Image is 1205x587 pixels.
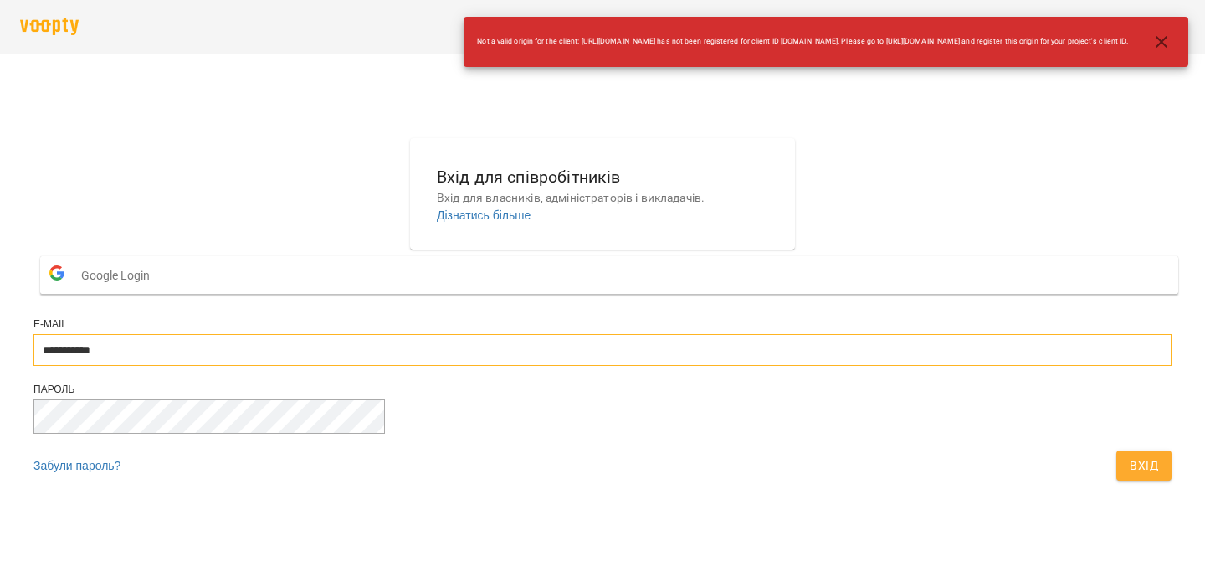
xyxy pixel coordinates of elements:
span: Вхід [1130,456,1158,476]
button: Вхід [1116,451,1172,481]
div: Пароль [33,383,1172,397]
div: E-mail [33,317,1172,332]
a: Дізнатись більше [437,209,531,222]
img: voopty.png [20,18,79,35]
button: Google Login [40,256,1178,294]
a: Забули пароль? [33,459,120,472]
span: Not a valid origin for the client: [URL][DOMAIN_NAME] has not been registered for client ID [DOMA... [477,36,1128,47]
button: Вхід для співробітниківВхід для власників, адміністраторів і викладачів.Дізнатись більше [423,151,782,237]
h6: Вхід для співробітників [437,164,768,190]
p: Вхід для власників, адміністраторів і викладачів. [437,190,768,207]
span: Google Login [81,259,158,292]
